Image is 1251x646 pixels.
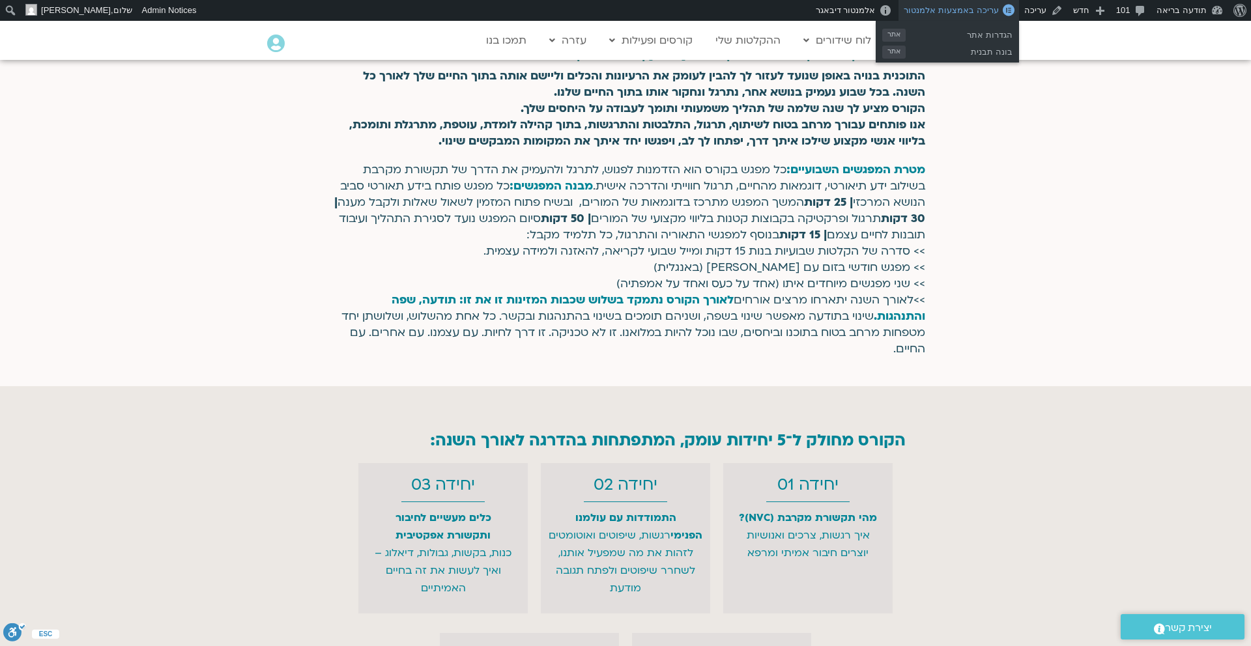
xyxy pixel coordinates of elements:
strong: | 50 דקות [541,211,591,226]
span: בונה תבנית [906,42,1013,59]
span: אתר [882,29,906,42]
p: איך רגשות, צרכים ואנושיות יוצרים חיבור אמיתי ומרפא [730,509,886,562]
a: עזרה [543,28,593,53]
a: קורסים ופעילות [603,28,699,53]
a: לוח שידורים [797,28,878,53]
b: התמודדות עם עולמנו הפנימי [575,511,703,542]
strong: | 25 דקות [804,195,853,210]
a: ההקלטות שלי [709,28,787,53]
strong: מטרת המפגשים השבועיים: [786,162,925,177]
h2: יחידה 01 [736,476,880,494]
b: מפגשים בזום | ימי שני | 20:00-22:30 | החל מ [DATE] | 52 מפגשים | 104 שעות לימוד [487,48,925,63]
h2: יחידה 03 [371,476,515,494]
span: עריכה באמצעות אלמנטור [904,5,998,15]
strong: | 30 דקות [334,195,925,226]
strong: כלים מעשיים לחיבור ותקשורת אפקטיבית [395,511,491,542]
a: הגדרות אתראתר [876,25,1019,42]
b: התוכנית בנויה באופן שנועד לעזור לך להבין לעומק את הרעיונות והכלים וליישם אותה בתוך החיים שלך לאור... [349,68,925,148]
h2: הקורס מחולק ל־5 יחידות עומק, המתפתחות בהדרגה לאורך השנה: [345,432,906,450]
span: לאורך הקורס נתמקד בשלוש שכבות המזינות זו את זו: תודעה, שפה והתנהגות. [392,292,925,324]
strong: מהי תקשורת מקרבת (NVC)? [739,511,877,525]
span: [PERSON_NAME] [41,5,111,15]
span: אתר [882,46,906,59]
a: יצירת קשר [1121,614,1244,639]
span: יצירת קשר [1165,619,1212,637]
strong: מבנה המפגשים: [510,178,593,193]
p: רגשות, שיפוטים ואוטומטים לזהות את מה שמפעיל אותנו, לשחרר שיפוטים ולפתח תגובה מודעת [547,509,704,597]
strong: | 15 דקות [779,227,827,242]
p: כנות, בקשות, גבולות, דיאלוג – ואיך לעשות את זה בחיים האמיתיים [365,509,521,597]
div: כל מפגש בקורס הוא הזדמנות לפגוש, לתרגל ולהעמיק את הדרך של תקשורת מקרבת בשילוב ידע תיאורטי, דוגמאו... [326,161,925,357]
a: תמכו בנו [480,28,533,53]
h2: יחידה 02 [554,476,697,494]
a: בונה תבניתאתר [876,42,1019,59]
span: הגדרות אתר [906,25,1013,42]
